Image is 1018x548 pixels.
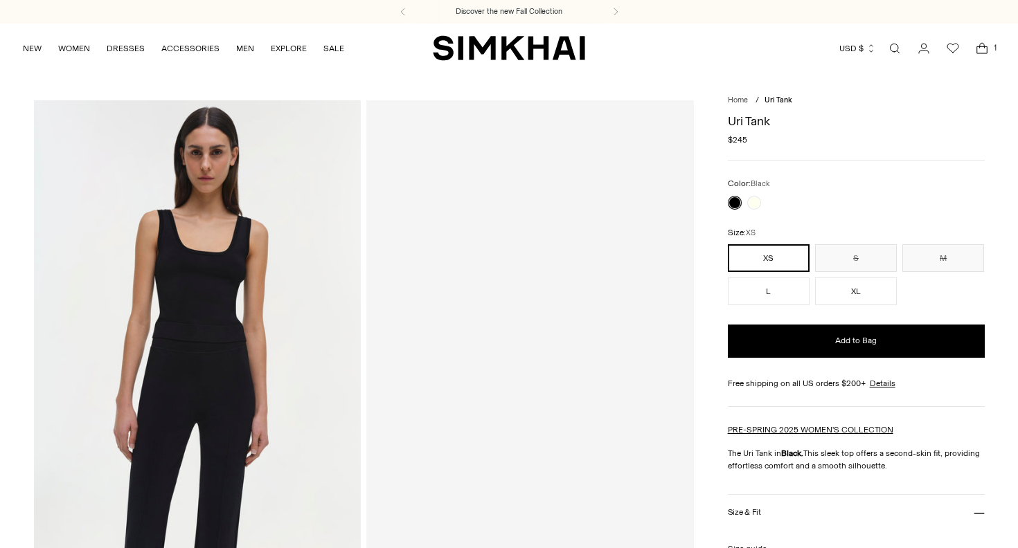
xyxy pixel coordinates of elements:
span: Black [751,179,770,188]
button: M [902,244,984,272]
a: Wishlist [939,35,967,62]
div: Free shipping on all US orders $200+ [728,377,985,390]
span: Add to Bag [835,335,877,347]
div: / [756,95,759,107]
a: WOMEN [58,33,90,64]
strong: Black. [781,448,803,458]
a: SIMKHAI [433,35,585,62]
label: Color: [728,177,770,190]
span: Uri Tank [765,95,792,104]
button: S [815,244,897,272]
button: XL [815,277,897,305]
span: $245 [728,134,747,146]
span: 1 [989,42,1001,54]
p: The Uri Tank in This sleek top offers a second-skin fit, providing effortless comfort and a smoot... [728,447,985,472]
a: MEN [236,33,254,64]
a: Open search modal [881,35,909,62]
a: DRESSES [107,33,145,64]
a: NEW [23,33,42,64]
a: Open cart modal [968,35,996,62]
label: Size: [728,226,756,239]
a: Discover the new Fall Collection [456,6,562,17]
a: PRE-SPRING 2025 WOMEN'S COLLECTION [728,425,893,435]
button: Size & Fit [728,495,985,530]
a: ACCESSORIES [161,33,220,64]
h3: Size & Fit [728,508,761,517]
button: L [728,277,810,305]
a: Home [728,95,748,104]
a: EXPLORE [271,33,307,64]
nav: breadcrumbs [728,95,985,107]
a: Go to the account page [910,35,938,62]
h1: Uri Tank [728,115,985,127]
a: Details [870,377,895,390]
a: SALE [323,33,344,64]
button: XS [728,244,810,272]
button: Add to Bag [728,325,985,358]
button: USD $ [839,33,876,64]
span: XS [746,228,756,237]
